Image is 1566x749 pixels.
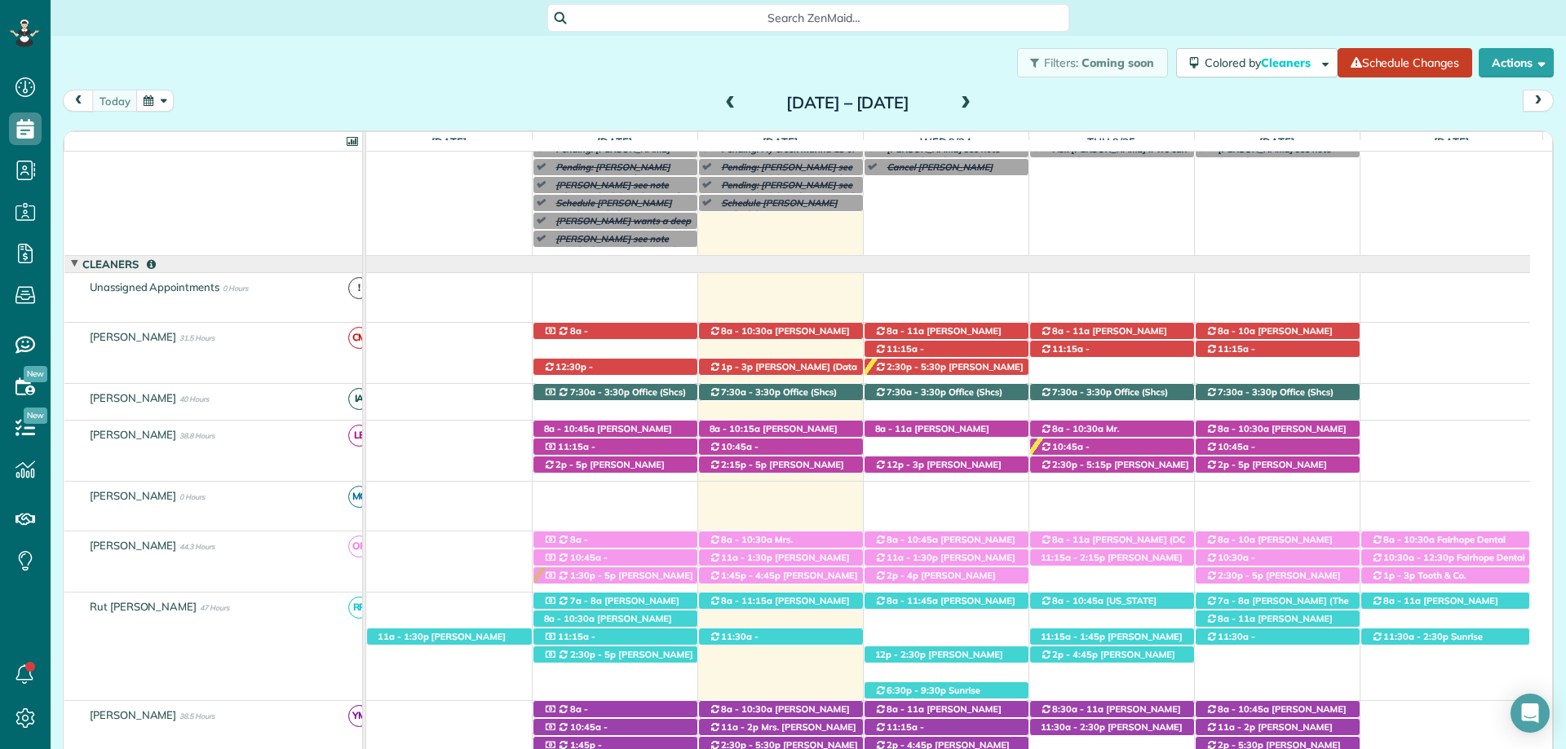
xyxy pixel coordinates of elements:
[543,361,594,384] span: 12:30p - 3:30p
[699,549,863,566] div: [STREET_ADDRESS]
[1205,343,1256,366] span: 11:15a - 2:15p
[533,384,697,401] div: 11940 [US_STATE] 181 - Fairhope, AL, 36532
[179,712,215,720] span: 38.5 Hours
[709,552,850,575] span: [PERSON_NAME] ([PHONE_NUMBER])
[865,384,1029,401] div: 11940 [US_STATE] 181 - Fairhope, AL, 36532
[1382,552,1454,563] span: 10:30a - 12:30p
[548,161,686,219] span: Pending: [PERSON_NAME] [PERSON_NAME] for 2PM (Client called and asked for his appt [DATE] to be m...
[874,534,1015,557] span: [PERSON_NAME] ([PHONE_NUMBER])
[1040,703,1181,726] span: [PERSON_NAME] ([PHONE_NUMBER])
[1040,595,1157,630] span: [US_STATE][PERSON_NAME] ([PHONE_NUMBER])
[714,179,857,284] span: Pending: [PERSON_NAME] see note (Schedule a cleaning needs to be at the latest the [DATE] anytime...
[543,613,672,636] span: [PERSON_NAME] ([PHONE_NUMBER])
[720,361,754,372] span: 1p - 3p
[886,703,925,715] span: 8a - 11a
[886,685,947,696] span: 6:30p - 9:30p
[699,323,863,340] div: [STREET_ADDRESS]
[533,719,697,736] div: [STREET_ADDRESS]
[865,646,1029,663] div: [STREET_ADDRESS]
[533,701,697,718] div: [STREET_ADDRESS][PERSON_NAME]
[179,333,215,342] span: 31.5 Hours
[533,531,697,549] div: [GEOGRAPHIC_DATA] sub - [GEOGRAPHIC_DATA]
[569,570,617,581] span: 1:30p - 5p
[699,593,863,610] div: [STREET_ADDRESS]
[917,135,975,148] span: Wed 9/24
[1217,570,1264,581] span: 2:30p - 5p
[1040,631,1106,642] span: 11:15a - 1:45p
[569,386,630,398] span: 7:30a - 3:30p
[543,595,679,618] span: [PERSON_NAME] ([PHONE_NUMBER])
[1196,701,1360,718] div: [STREET_ADDRESS][PERSON_NAME]
[86,428,180,441] span: [PERSON_NAME]
[1205,703,1347,726] span: [PERSON_NAME] ([PHONE_NUMBER])
[874,386,1003,409] span: Office (Shcs) ([PHONE_NUMBER])
[543,534,589,557] span: 8a - 10:30a
[533,549,697,566] div: [STREET_ADDRESS][PERSON_NAME]
[1051,595,1104,606] span: 8a - 10:45a
[709,631,759,654] span: 11:30a - 1:30p
[348,535,370,557] span: OP
[874,343,925,366] span: 11:15a - 2:15p
[1196,628,1360,645] div: [STREET_ADDRESS]
[377,631,506,654] span: [PERSON_NAME] ([PHONE_NUMBER])
[1196,549,1360,566] div: [STREET_ADDRESS]
[720,570,781,581] span: 1:45p - 4:45p
[1196,567,1360,584] div: 19272 [US_STATE] 181 - Fairhope, AL, 36532
[709,703,850,726] span: [PERSON_NAME] ([PHONE_NUMBER])
[709,361,857,384] span: [PERSON_NAME] (Data Trust) ([PHONE_NUMBER])
[874,649,1003,672] span: [PERSON_NAME] ([PHONE_NUMBER])
[1361,593,1530,610] div: [STREET_ADDRESS]
[543,642,654,689] span: [PERSON_NAME] & [PERSON_NAME] ([PHONE_NUMBER], [PHONE_NUMBER])
[86,539,180,552] span: [PERSON_NAME]
[543,441,596,464] span: 11:15a - 1:45p
[699,567,863,584] div: [STREET_ADDRESS]
[874,325,1002,348] span: [PERSON_NAME] ([PHONE_NUMBER])
[709,441,759,464] span: 10:45a - 1:30p
[1382,534,1435,545] span: 8a - 10:30a
[1217,386,1278,398] span: 7:30a - 3:30p
[699,421,863,438] div: [STREET_ADDRESS]
[886,552,939,563] span: 11a - 1:30p
[428,135,470,148] span: [DATE]
[879,161,993,184] span: Cancel [PERSON_NAME] services
[886,534,939,545] span: 8a - 10:45a
[1030,384,1194,401] div: 11940 [US_STATE] 181 - Fairhope, AL, 36532
[348,425,370,447] span: LE
[1196,341,1360,358] div: [STREET_ADDRESS]
[1205,595,1349,618] span: [PERSON_NAME] (The Verandas)
[1084,135,1139,148] span: Thu 9/25
[1040,386,1169,409] span: Office (Shcs) ([PHONE_NUMBER])
[1030,701,1194,718] div: [STREET_ADDRESS]
[24,408,47,424] span: New
[1030,456,1194,474] div: [STREET_ADDRESS]
[1196,323,1360,340] div: [STREET_ADDRESS]
[86,489,180,502] span: [PERSON_NAME]
[709,423,838,446] span: [PERSON_NAME] ([PHONE_NUMBER])
[1217,703,1270,715] span: 8a - 10:45a
[1511,694,1550,733] div: Open Intercom Messenger
[874,459,1002,482] span: [PERSON_NAME] ([PHONE_NUMBER])
[24,366,47,382] span: New
[699,628,863,645] div: [STREET_ADDRESS][PERSON_NAME][PERSON_NAME]
[886,595,939,606] span: 8a - 11:45a
[1030,719,1194,736] div: [STREET_ADDRESS]
[714,197,849,244] span: Schedule [PERSON_NAME] (Schedule [PERSON_NAME] between the 22nd–27th or the 29th. Thanks)
[569,649,617,660] span: 2:30p - 5p
[1217,534,1256,545] span: 8a - 10a
[1196,610,1360,628] div: [STREET_ADDRESS]
[543,372,645,395] span: [PERSON_NAME] ([PHONE_NUMBER])
[1217,613,1256,624] span: 8a - 11a
[1371,534,1509,557] span: Fairhope Dental Associates ([PHONE_NUMBER])
[533,456,697,474] div: [GEOGRAPHIC_DATA]
[179,394,209,403] span: 40 Hours
[699,384,863,401] div: 11940 [US_STATE] 181 - Fairhope, AL, 36532
[1040,552,1106,563] span: 11:15a - 2:15p
[865,456,1029,474] div: [STREET_ADDRESS]
[548,215,692,262] span: [PERSON_NAME] wants a deep clean between [DATE] and the 26th (payed $380 for his last deep clean ...
[1205,631,1256,654] span: 11:30a - 2:30p
[1196,593,1360,610] div: [STREET_ADDRESS]
[1030,421,1194,438] div: [STREET_ADDRESS]
[1382,631,1449,642] span: 11:30a - 2:30p
[1030,531,1194,549] div: [STREET_ADDRESS]
[699,438,863,456] div: [STREET_ADDRESS]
